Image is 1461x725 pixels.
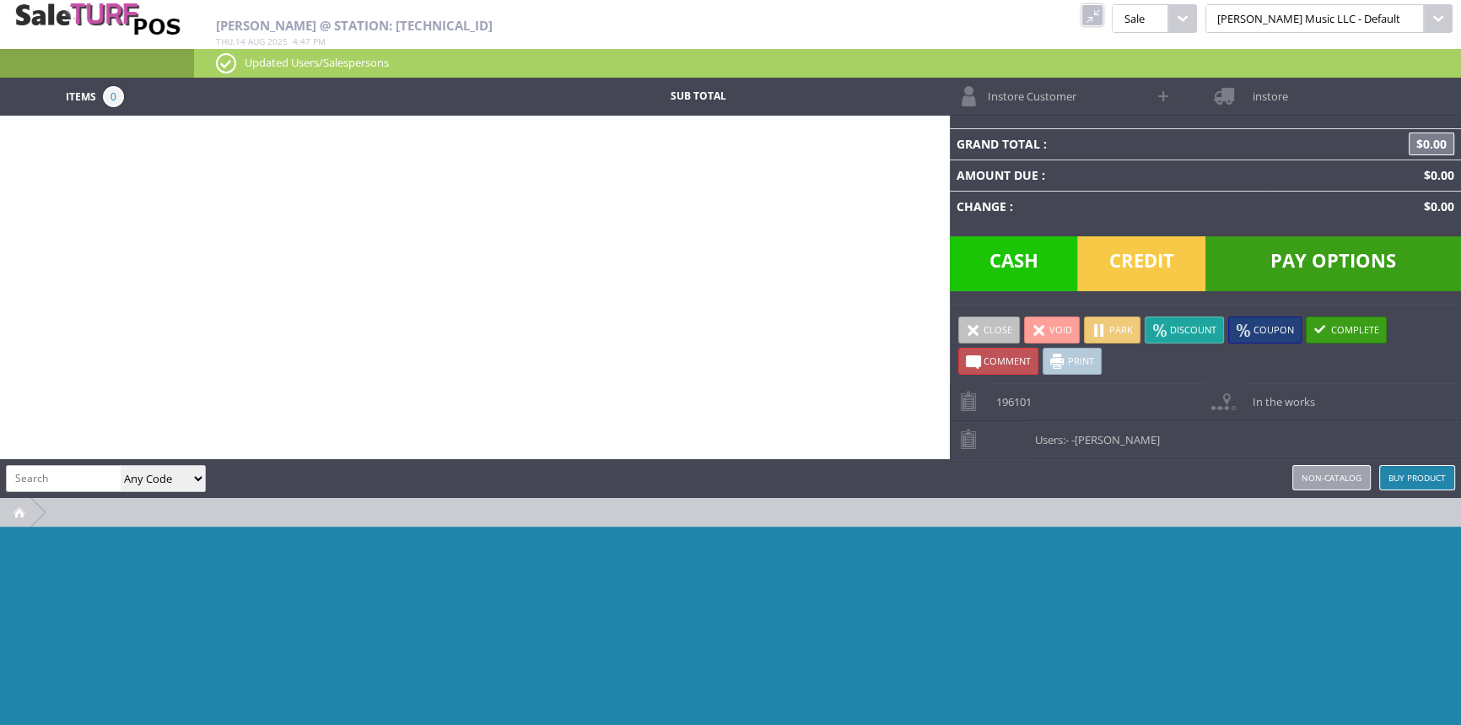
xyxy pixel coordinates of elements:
[1024,317,1080,344] a: Void
[950,128,1268,160] td: Grand Total :
[267,35,288,47] span: 2025
[7,466,121,490] input: Search
[1205,236,1461,291] span: Pay Options
[1379,465,1455,490] a: Buy Product
[103,86,124,107] span: 0
[235,35,245,47] span: 14
[1065,432,1069,447] span: -
[216,53,1439,72] p: Updated Users/Salespersons
[1243,383,1314,409] span: In the works
[1205,4,1424,33] span: [PERSON_NAME] Music LLC - Default
[988,383,1032,409] span: 196101
[1228,317,1302,344] a: Coupon
[1292,465,1371,490] a: Non-catalog
[979,78,1076,104] span: Instore Customer
[950,236,1078,291] span: Cash
[1084,317,1140,344] a: Park
[216,35,326,47] span: , :
[1027,421,1160,447] span: Users:
[248,35,265,47] span: Aug
[1243,78,1287,104] span: instore
[1306,317,1387,344] a: Complete
[313,35,326,47] span: pm
[1417,167,1454,183] span: $0.00
[958,317,1020,344] a: Close
[1043,348,1102,375] a: Print
[300,35,310,47] span: 47
[1145,317,1224,344] a: Discount
[1112,4,1167,33] span: Sale
[950,160,1268,191] td: Amount Due :
[984,354,1031,367] span: Comment
[1071,432,1160,447] span: -[PERSON_NAME]
[1409,133,1454,155] span: $0.00
[569,86,826,107] td: Sub Total
[293,35,298,47] span: 4
[216,35,233,47] span: Thu
[216,19,946,33] h2: [PERSON_NAME] @ Station: [TECHNICAL_ID]
[1077,236,1205,291] span: Credit
[950,191,1268,222] td: Change :
[1417,198,1454,214] span: $0.00
[66,86,96,105] span: Items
